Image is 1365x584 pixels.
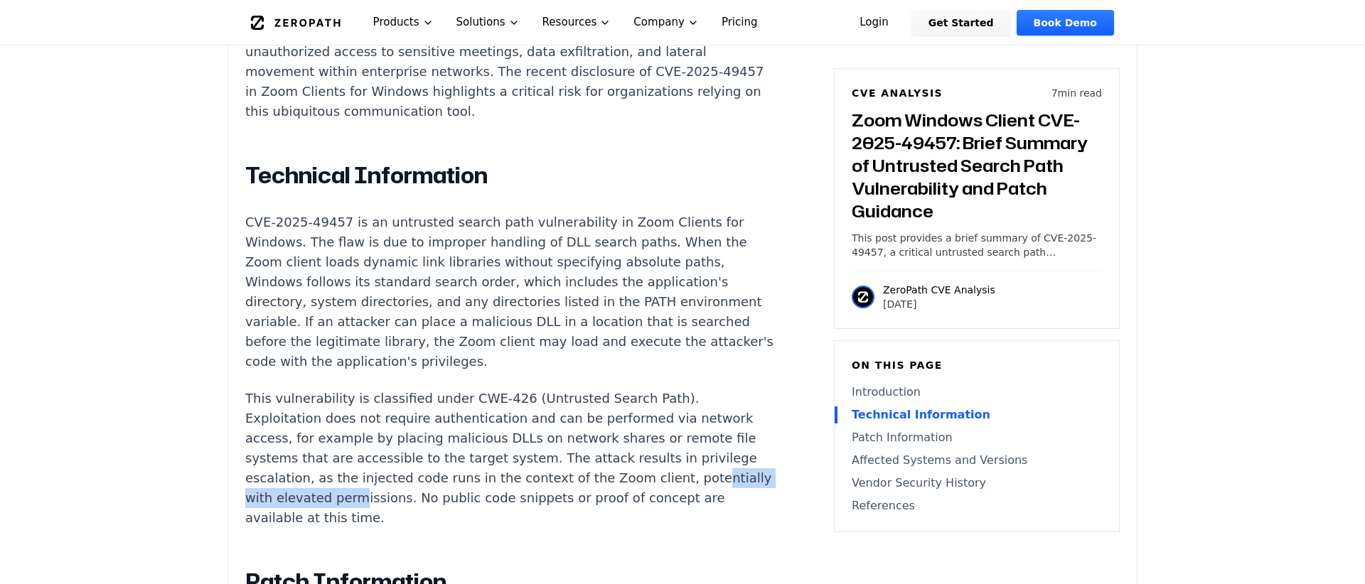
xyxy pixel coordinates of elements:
[245,22,774,121] p: Privilege escalation attacks against video conferencing platforms can lead to unauthorized access...
[852,475,1102,492] a: Vendor Security History
[883,283,995,297] p: ZeroPath CVE Analysis
[245,389,774,528] p: This vulnerability is classified under CWE-426 (Untrusted Search Path). Exploitation does not req...
[852,86,943,100] h6: CVE Analysis
[852,109,1102,222] h3: Zoom Windows Client CVE-2025-49457: Brief Summary of Untrusted Search Path Vulnerability and Patc...
[245,212,774,372] p: CVE-2025-49457 is an untrusted search path vulnerability in Zoom Clients for Windows. The flaw is...
[852,452,1102,469] a: Affected Systems and Versions
[852,406,1102,423] a: Technical Information
[852,429,1102,446] a: Patch Information
[852,286,874,308] img: ZeroPath CVE Analysis
[852,497,1102,514] a: References
[911,10,1011,36] a: Get Started
[245,161,774,190] h2: Technical Information
[852,384,1102,401] a: Introduction
[852,231,1102,259] p: This post provides a brief summary of CVE-2025-49457, a critical untrusted search path vulnerabil...
[883,297,995,311] p: [DATE]
[852,358,1102,372] h6: On this page
[1017,10,1114,36] a: Book Demo
[1051,86,1102,100] p: 7 min read
[842,10,906,36] a: Login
